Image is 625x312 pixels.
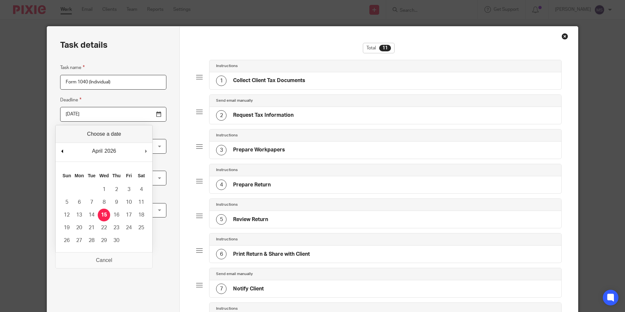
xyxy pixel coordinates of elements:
[110,234,123,247] button: 30
[216,145,227,155] div: 3
[85,234,98,247] button: 28
[60,209,73,221] button: 12
[216,249,227,259] div: 6
[363,43,395,53] div: Total
[233,77,305,84] h4: Collect Client Tax Documents
[73,221,85,234] button: 20
[75,173,84,178] abbr: Monday
[98,234,110,247] button: 29
[60,75,166,90] input: Task name
[60,40,108,51] h2: Task details
[85,209,98,221] button: 14
[216,167,238,173] h4: Instructions
[60,107,166,122] input: Use the arrow keys to pick a date
[123,221,135,234] button: 24
[99,173,109,178] abbr: Wednesday
[233,112,294,119] h4: Request Tax Information
[233,286,264,292] h4: Notify Client
[110,209,123,221] button: 16
[216,237,238,242] h4: Instructions
[123,209,135,221] button: 17
[98,221,110,234] button: 22
[216,214,227,225] div: 5
[60,196,73,209] button: 5
[138,173,145,178] abbr: Saturday
[216,76,227,86] div: 1
[85,221,98,234] button: 21
[98,209,110,221] button: 15
[216,133,238,138] h4: Instructions
[104,146,117,156] div: 2026
[60,234,73,247] button: 26
[135,209,147,221] button: 18
[216,202,238,207] h4: Instructions
[110,183,123,196] button: 2
[135,196,147,209] button: 11
[73,209,85,221] button: 13
[123,196,135,209] button: 10
[379,45,391,51] div: 11
[112,173,121,178] abbr: Thursday
[233,147,285,153] h4: Prepare Workpapers
[59,146,65,156] button: Previous Month
[216,271,253,277] h4: Send email manually
[216,306,238,311] h4: Instructions
[60,221,73,234] button: 19
[60,64,85,71] label: Task name
[216,284,227,294] div: 7
[233,251,310,258] h4: Print Return & Share with Client
[62,173,71,178] abbr: Sunday
[233,182,271,188] h4: Prepare Return
[135,183,147,196] button: 4
[98,196,110,209] button: 8
[110,196,123,209] button: 9
[562,33,568,40] div: Close this dialog window
[143,146,149,156] button: Next Month
[126,173,132,178] abbr: Friday
[98,183,110,196] button: 1
[73,196,85,209] button: 6
[91,146,104,156] div: April
[216,63,238,69] h4: Instructions
[88,173,96,178] abbr: Tuesday
[85,196,98,209] button: 7
[233,216,268,223] h4: Review Return
[135,221,147,234] button: 25
[73,234,85,247] button: 27
[216,98,253,103] h4: Send email manually
[123,183,135,196] button: 3
[110,221,123,234] button: 23
[216,110,227,121] div: 2
[216,180,227,190] div: 4
[60,96,81,104] label: Deadline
